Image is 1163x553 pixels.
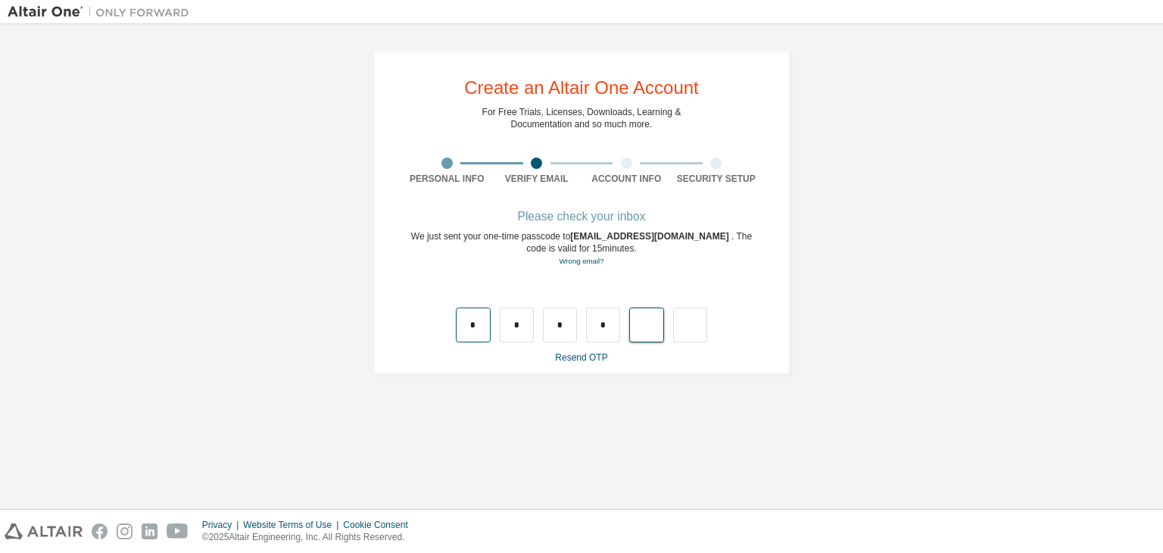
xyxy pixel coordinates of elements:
[464,79,699,97] div: Create an Altair One Account
[672,173,762,185] div: Security Setup
[555,352,607,363] a: Resend OTP
[167,523,189,539] img: youtube.svg
[5,523,83,539] img: altair_logo.svg
[492,173,582,185] div: Verify Email
[581,173,672,185] div: Account Info
[570,231,731,242] span: [EMAIL_ADDRESS][DOMAIN_NAME]
[202,531,417,544] p: © 2025 Altair Engineering, Inc. All Rights Reserved.
[202,519,243,531] div: Privacy
[243,519,343,531] div: Website Terms of Use
[117,523,133,539] img: instagram.svg
[142,523,157,539] img: linkedin.svg
[92,523,108,539] img: facebook.svg
[8,5,197,20] img: Altair One
[402,212,761,221] div: Please check your inbox
[402,230,761,267] div: We just sent your one-time passcode to . The code is valid for 15 minutes.
[343,519,416,531] div: Cookie Consent
[402,173,492,185] div: Personal Info
[559,257,603,265] a: Go back to the registration form
[482,106,681,130] div: For Free Trials, Licenses, Downloads, Learning & Documentation and so much more.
